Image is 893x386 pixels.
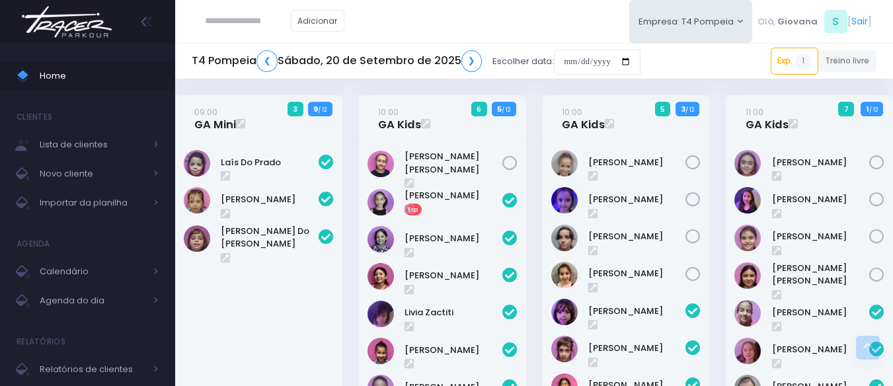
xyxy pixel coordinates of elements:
span: 1 [795,54,811,69]
h4: Relatórios [17,328,65,355]
span: Agenda do dia [40,292,145,309]
a: [PERSON_NAME] [405,344,502,357]
span: Lista de clientes [40,136,145,153]
img: Maria Júlia Santos Spada [368,151,394,177]
a: [PERSON_NAME] [588,193,686,206]
img: Cecília Mello [551,150,578,176]
a: 10:00GA Kids [562,105,605,132]
span: Calendário [40,263,145,280]
a: 11:00GA Kids [746,105,789,132]
a: Livia Zactiti [405,306,502,319]
a: [PERSON_NAME] [PERSON_NAME] [772,262,870,288]
img: Veridiana Jansen [734,300,761,327]
a: 09:00GA Mini [194,105,236,132]
h5: T4 Pompeia Sábado, 20 de Setembro de 2025 [192,50,482,72]
img: Helena Mendes Leone [551,187,578,213]
span: Importar da planilha [40,194,145,212]
a: [PERSON_NAME] [772,193,870,206]
small: / 12 [318,106,327,114]
a: [PERSON_NAME] Do [PERSON_NAME] [221,225,319,251]
span: 3 [288,102,303,116]
a: [PERSON_NAME] [405,232,502,245]
img: Aurora Andreoni Mello [734,338,761,364]
a: [PERSON_NAME] [588,156,686,169]
img: Alice Ouafa [551,299,578,325]
a: [PERSON_NAME] [588,305,686,318]
h4: Clientes [17,104,52,130]
img: Júlia Festa Tognasca [734,225,761,251]
a: Sair [851,15,868,28]
img: Eloah Meneguim Tenorio [734,150,761,176]
strong: 5 [497,104,502,114]
img: Luiza Lobello Demônaco [551,225,578,251]
span: 6 [471,102,487,116]
span: Giovana [777,15,818,28]
span: Relatórios de clientes [40,361,145,378]
a: Exp1 [771,48,818,74]
a: [PERSON_NAME] [221,193,319,206]
a: [PERSON_NAME] [405,269,502,282]
span: Novo cliente [40,165,145,182]
img: Irene Zylbersztajn de Sá [368,226,394,252]
a: [PERSON_NAME] [PERSON_NAME] [405,150,502,176]
img: Laís do Prado Pereira Alves [184,150,210,176]
small: / 12 [685,106,694,114]
a: [PERSON_NAME] [405,189,502,202]
img: Maria Fernanda Di Bastiani [734,262,761,289]
a: 10:00GA Kids [378,105,421,132]
h4: Agenda [17,231,50,257]
strong: 1 [867,104,869,114]
a: Laís Do Prado [221,156,319,169]
strong: 3 [681,104,685,114]
span: S [824,10,847,33]
img: Luísa Veludo Uchôa [184,187,210,213]
img: STELLA ARAUJO LAGUNA [368,338,394,364]
img: Carmen Borga Le Guevellou [551,336,578,362]
small: / 12 [502,106,510,114]
img: Isabela Sandes [368,263,394,289]
small: 09:00 [194,106,217,118]
a: [PERSON_NAME] [772,230,870,243]
small: 11:00 [746,106,763,118]
a: Treino livre [818,50,877,72]
strong: 9 [313,104,318,114]
small: 10:00 [562,106,582,118]
img: Isabella Calvo [734,187,761,213]
img: Helena Magrini Aguiar [368,189,394,215]
a: ❮ [256,50,278,72]
a: [PERSON_NAME] [588,342,686,355]
small: / 12 [869,106,878,114]
span: 5 [655,102,671,116]
a: [PERSON_NAME] [588,230,686,243]
span: 7 [838,102,854,116]
a: [PERSON_NAME] [588,267,686,280]
small: 10:00 [378,106,399,118]
a: Adicionar [291,10,345,32]
span: Olá, [757,15,775,28]
a: [PERSON_NAME] [772,156,870,169]
img: Maria eduarda comparsi nunes [551,262,578,288]
div: Escolher data: [192,46,641,77]
img: Livia Zactiti Jobim [368,301,394,327]
a: [PERSON_NAME] [772,343,870,356]
span: Home [40,67,159,85]
a: ❯ [461,50,483,72]
div: [ ] [752,7,876,36]
img: Luísa do Prado Pereira Alves [184,225,210,252]
a: [PERSON_NAME] [772,306,870,319]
